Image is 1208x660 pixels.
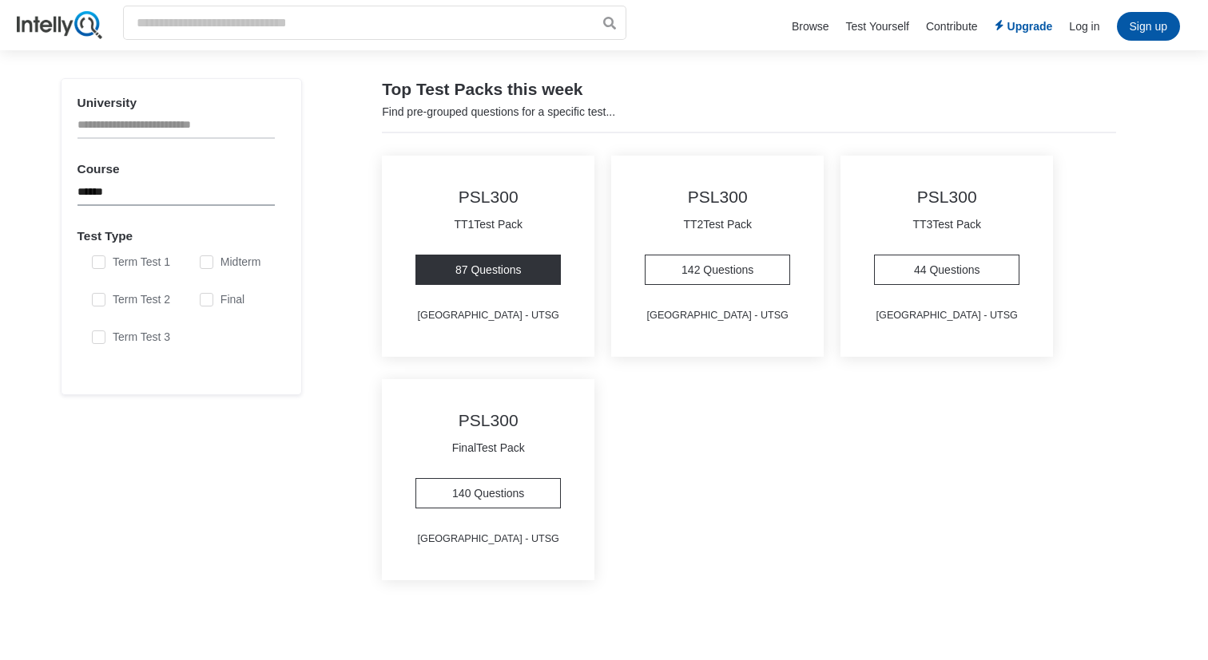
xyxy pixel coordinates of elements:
span: [GEOGRAPHIC_DATA] - UTSG [415,307,561,323]
h3: Test Type [77,228,285,244]
span: TT1 Test Pack [415,216,561,232]
span: [GEOGRAPHIC_DATA] - UTSG [874,307,1019,323]
div: Find pre-grouped questions for a specific test... [382,104,1115,120]
span: PSL300 [415,189,561,205]
span: [GEOGRAPHIC_DATA] - UTSG [415,531,561,547]
a: 140 Questions [415,478,561,508]
label: Midterm [200,255,261,269]
span: [GEOGRAPHIC_DATA] - UTSG [645,307,790,323]
a: 87 Questions [415,255,561,285]
a: Upgrade [995,18,1053,34]
span: TT3 Test Pack [874,216,1019,232]
span: Final Test Pack [415,440,561,456]
li: Sign up [1117,12,1180,41]
img: IntellyQ logo [17,11,102,39]
a: Browse [792,20,829,33]
a: 44 Questions [874,255,1019,285]
span: PSL300 [415,413,561,429]
h3: University [77,95,285,111]
span: PSL300 [874,189,1019,205]
h1: Top Test Packs this week [382,78,1115,100]
span: Upgrade [1007,18,1053,34]
span: TT2 Test Pack [645,216,790,232]
a: Test Yourself [846,20,909,33]
li: Log in [1069,18,1099,34]
label: Final [200,293,244,306]
label: Term Test 1 [92,255,170,269]
a: Contribute [926,20,978,33]
h3: Course [77,161,285,177]
label: Term Test 2 [92,293,170,306]
label: Term Test 3 [92,330,170,344]
a: 142 Questions [645,255,790,285]
span: PSL300 [645,189,790,205]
